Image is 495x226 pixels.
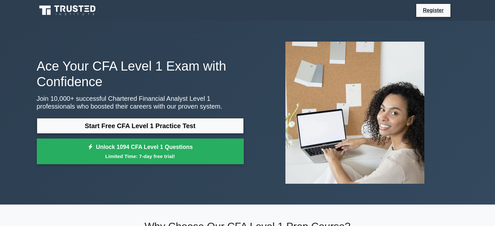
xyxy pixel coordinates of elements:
h1: Ace Your CFA Level 1 Exam with Confidence [37,58,244,89]
small: Limited Time: 7-day free trial! [45,153,236,160]
a: Unlock 1094 CFA Level 1 QuestionsLimited Time: 7-day free trial! [37,139,244,165]
p: Join 10,000+ successful Chartered Financial Analyst Level 1 professionals who boosted their caree... [37,95,244,110]
a: Start Free CFA Level 1 Practice Test [37,118,244,134]
a: Register [419,6,447,14]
